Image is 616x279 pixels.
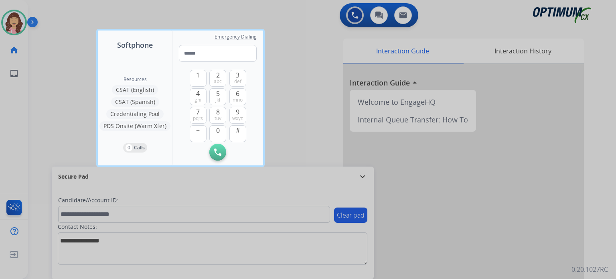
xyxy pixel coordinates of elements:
p: 0 [126,144,132,151]
span: wxyz [232,115,243,122]
img: call-button [214,149,221,156]
span: 6 [236,89,239,98]
span: pqrs [193,115,203,122]
p: 0.20.1027RC [571,265,608,274]
span: 9 [236,107,239,117]
button: 9wxyz [229,107,246,124]
span: 5 [216,89,220,98]
span: 8 [216,107,220,117]
button: Credentialing Pool [106,109,164,119]
span: abc [214,78,222,85]
button: 6mno [229,88,246,105]
span: # [236,126,240,135]
span: 3 [236,70,239,80]
button: 0Calls [123,143,147,153]
span: ghi [195,97,201,103]
button: 5jkl [209,88,226,105]
button: 1 [190,70,207,87]
span: mno [233,97,243,103]
button: CSAT (Spanish) [111,97,159,107]
span: 0 [216,126,220,135]
span: tuv [215,115,221,122]
span: 1 [196,70,200,80]
p: Calls [134,144,145,151]
button: 4ghi [190,88,207,105]
button: 2abc [209,70,226,87]
button: 0 [209,125,226,142]
span: Resources [124,76,147,83]
span: + [196,126,200,135]
span: jkl [215,97,220,103]
span: def [234,78,241,85]
span: 2 [216,70,220,80]
button: # [229,125,246,142]
button: 8tuv [209,107,226,124]
button: 7pqrs [190,107,207,124]
button: + [190,125,207,142]
span: 7 [196,107,200,117]
span: Emergency Dialing [215,34,257,40]
button: CSAT (English) [112,85,158,95]
button: 3def [229,70,246,87]
button: PDS Onsite (Warm Xfer) [99,121,170,131]
span: 4 [196,89,200,98]
span: Softphone [117,39,153,51]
